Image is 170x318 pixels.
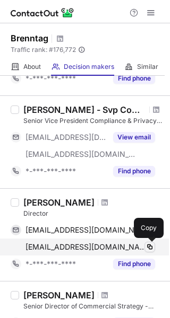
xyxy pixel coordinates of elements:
[25,225,147,235] span: [EMAIL_ADDRESS][DOMAIN_NAME]
[25,242,147,252] span: [EMAIL_ADDRESS][DOMAIN_NAME]
[11,6,74,19] img: ContactOut v5.3.10
[23,302,164,311] div: Senior Director of Commercial Strategy - Global Key Accounts
[23,63,41,71] span: About
[11,46,76,54] span: Traffic rank: # 176,772
[23,104,146,115] div: [PERSON_NAME] - Svp Compliance Privacy - Brenntag
[23,197,95,208] div: [PERSON_NAME]
[113,166,155,176] button: Reveal Button
[113,73,155,84] button: Reveal Button
[23,290,95,301] div: [PERSON_NAME]
[23,209,164,218] div: Director
[25,132,107,142] span: [EMAIL_ADDRESS][DOMAIN_NAME]
[64,63,114,71] span: Decision makers
[113,259,155,269] button: Reveal Button
[137,63,158,71] span: Similar
[23,116,164,126] div: Senior Vice President Compliance & Privacy Brenntag Group
[113,132,155,143] button: Reveal Button
[11,32,48,45] h1: Brenntag
[25,149,136,159] span: [EMAIL_ADDRESS][DOMAIN_NAME]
